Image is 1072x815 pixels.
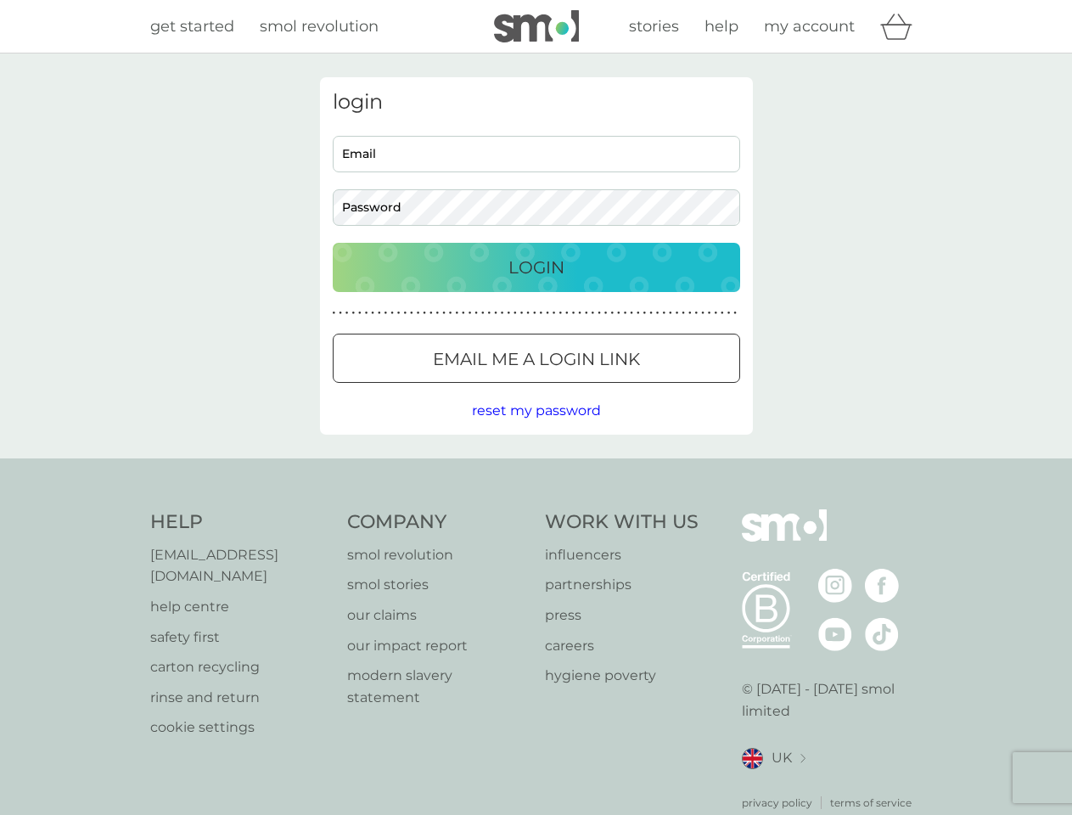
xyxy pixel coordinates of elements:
[150,596,331,618] a: help centre
[333,334,740,383] button: Email me a login link
[546,309,549,318] p: ●
[429,309,433,318] p: ●
[630,309,633,318] p: ●
[333,309,336,318] p: ●
[592,309,595,318] p: ●
[545,509,699,536] h4: Work With Us
[545,544,699,566] p: influencers
[455,309,458,318] p: ●
[150,14,234,39] a: get started
[520,309,524,318] p: ●
[501,309,504,318] p: ●
[347,574,528,596] p: smol stories
[742,678,923,722] p: © [DATE] - [DATE] smol limited
[347,635,528,657] p: our impact report
[704,14,738,39] a: help
[578,309,581,318] p: ●
[260,14,379,39] a: smol revolution
[390,309,394,318] p: ●
[260,17,379,36] span: smol revolution
[371,309,374,318] p: ●
[637,309,640,318] p: ●
[624,309,627,318] p: ●
[800,754,805,763] img: select a new location
[333,90,740,115] h3: login
[721,309,724,318] p: ●
[449,309,452,318] p: ●
[682,309,685,318] p: ●
[830,795,912,811] a: terms of service
[462,309,465,318] p: ●
[742,748,763,769] img: UK flag
[772,747,792,769] span: UK
[150,627,331,649] p: safety first
[339,309,342,318] p: ●
[150,656,331,678] a: carton recycling
[150,687,331,709] p: rinse and return
[150,544,331,587] a: [EMAIL_ADDRESS][DOMAIN_NAME]
[656,309,659,318] p: ●
[629,14,679,39] a: stories
[488,309,491,318] p: ●
[669,309,672,318] p: ●
[494,10,579,42] img: smol
[514,309,517,318] p: ●
[378,309,381,318] p: ●
[442,309,446,318] p: ●
[333,243,740,292] button: Login
[474,309,478,318] p: ●
[365,309,368,318] p: ●
[397,309,401,318] p: ●
[507,309,510,318] p: ●
[481,309,485,318] p: ●
[764,14,855,39] a: my account
[410,309,413,318] p: ●
[436,309,440,318] p: ●
[604,309,608,318] p: ●
[727,309,731,318] p: ●
[643,309,647,318] p: ●
[565,309,569,318] p: ●
[695,309,699,318] p: ●
[818,569,852,603] img: visit the smol Instagram page
[347,604,528,627] a: our claims
[545,574,699,596] p: partnerships
[662,309,665,318] p: ●
[347,509,528,536] h4: Company
[733,309,737,318] p: ●
[714,309,717,318] p: ●
[403,309,407,318] p: ●
[558,309,562,318] p: ●
[494,309,497,318] p: ●
[150,509,331,536] h4: Help
[545,665,699,687] a: hygiene poverty
[553,309,556,318] p: ●
[676,309,679,318] p: ●
[610,309,614,318] p: ●
[347,665,528,708] a: modern slavery statement
[469,309,472,318] p: ●
[704,17,738,36] span: help
[347,544,528,566] a: smol revolution
[818,617,852,651] img: visit the smol Youtube page
[472,400,601,422] button: reset my password
[708,309,711,318] p: ●
[433,346,640,373] p: Email me a login link
[351,309,355,318] p: ●
[150,717,331,739] p: cookie settings
[742,795,812,811] a: privacy policy
[701,309,704,318] p: ●
[545,635,699,657] a: careers
[508,254,564,281] p: Login
[150,17,234,36] span: get started
[417,309,420,318] p: ●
